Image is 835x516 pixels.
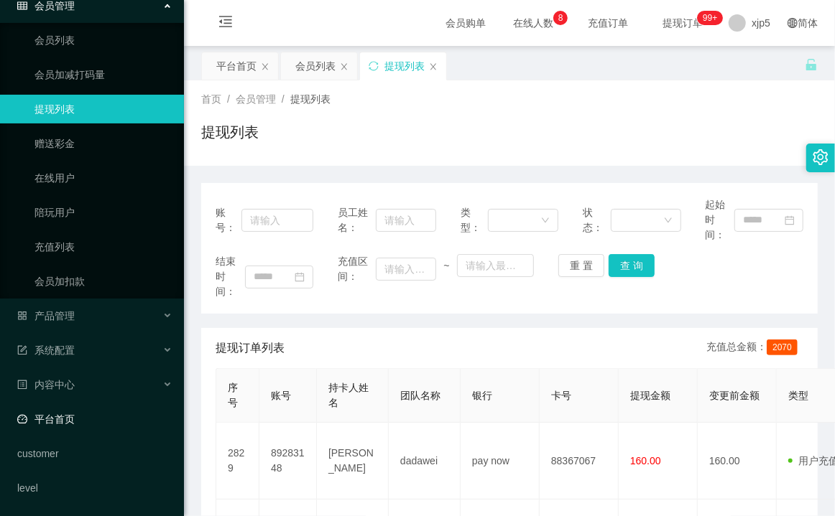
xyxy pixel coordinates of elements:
span: 2070 [767,339,798,355]
p: 8 [558,11,563,25]
i: 图标: global [788,18,798,28]
i: 图标: close [429,62,438,71]
span: 在线人数 [506,18,560,28]
span: 产品管理 [17,310,75,322]
i: 图标: setting [813,149,829,165]
i: 图标: down [541,216,550,226]
a: 提现列表 [34,95,172,123]
a: 会员加减打码量 [34,60,172,89]
i: 图标: close [261,62,269,71]
td: 89283148 [259,423,317,499]
button: 查 询 [609,254,655,277]
div: 充值总金额： [706,339,803,357]
i: 图标: profile [17,380,27,390]
span: ~ [436,258,458,273]
span: 160.00 [630,455,661,466]
a: customer [17,439,172,468]
a: 陪玩用户 [34,198,172,227]
sup: 8 [553,11,568,25]
span: / [227,93,230,105]
td: 2829 [216,423,259,499]
td: 88367067 [540,423,619,499]
span: / [282,93,285,105]
span: 团队名称 [400,390,440,401]
span: 银行 [472,390,492,401]
span: 持卡人姓名 [328,382,369,408]
i: 图标: table [17,1,27,11]
span: 提现订单列表 [216,339,285,357]
i: 图标: form [17,345,27,355]
span: 结束时间： [216,254,245,299]
input: 请输入 [376,209,435,232]
span: 系统配置 [17,344,75,356]
span: 提现金额 [630,390,670,401]
span: 类型 [788,390,808,401]
td: dadawei [389,423,461,499]
input: 请输入最大值为 [457,254,534,277]
span: 内容中心 [17,379,75,390]
a: 图标: dashboard平台首页 [17,405,172,433]
span: 类型： [461,205,489,235]
a: 赠送彩金 [34,129,172,158]
h1: 提现列表 [201,121,259,143]
span: 提现列表 [290,93,331,105]
sup: 163 [697,11,723,25]
span: 会员管理 [236,93,276,105]
i: 图标: sync [369,61,379,71]
span: 提现订单 [655,18,710,28]
a: 会员列表 [34,26,172,55]
span: 卡号 [551,390,571,401]
span: 充值区间： [338,254,376,284]
a: 在线用户 [34,164,172,192]
a: 充值列表 [34,233,172,261]
td: [PERSON_NAME] [317,423,389,499]
div: 提现列表 [384,52,425,80]
td: pay now [461,423,540,499]
span: 账号 [271,390,291,401]
div: 会员列表 [295,52,336,80]
span: 状态： [583,205,611,235]
input: 请输入最小值为 [376,258,435,281]
i: 图标: unlock [805,58,818,71]
i: 图标: calendar [785,215,795,225]
button: 重 置 [558,254,604,277]
i: 图标: close [340,62,349,71]
span: 账号： [216,205,241,235]
i: 图标: appstore-o [17,311,27,321]
i: 图标: menu-fold [201,1,250,47]
span: 序号 [228,382,238,408]
i: 图标: down [664,216,673,226]
span: 变更前金额 [709,390,760,401]
span: 起始时间： [706,197,735,243]
td: 160.00 [698,423,777,499]
span: 员工姓名： [338,205,376,235]
div: 平台首页 [216,52,257,80]
span: 首页 [201,93,221,105]
i: 图标: calendar [295,272,305,282]
a: 会员加扣款 [34,267,172,296]
input: 请输入 [241,209,313,232]
span: 充值订单 [581,18,635,28]
a: level [17,474,172,502]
